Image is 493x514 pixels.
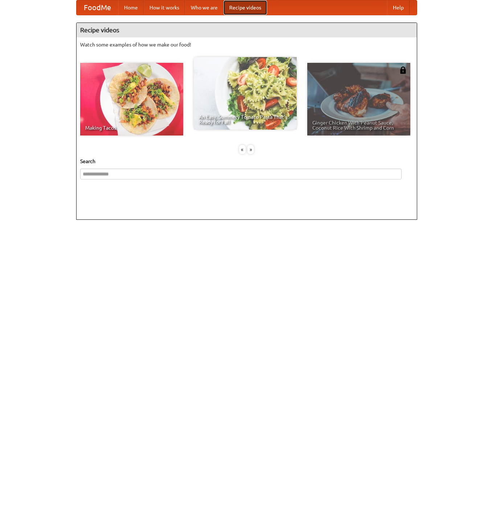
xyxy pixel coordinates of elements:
a: FoodMe [77,0,118,15]
div: » [247,145,254,154]
p: Watch some examples of how we make our food! [80,41,413,48]
img: 483408.png [399,66,407,74]
h5: Search [80,158,413,165]
a: Making Tacos [80,63,183,135]
span: Making Tacos [85,125,178,130]
a: Who we are [185,0,223,15]
h4: Recipe videos [77,23,417,37]
a: Home [118,0,144,15]
a: An Easy, Summery Tomato Pasta That's Ready for Fall [194,57,297,130]
span: An Easy, Summery Tomato Pasta That's Ready for Fall [199,114,292,125]
a: Recipe videos [223,0,267,15]
a: Help [387,0,410,15]
div: « [239,145,246,154]
a: How it works [144,0,185,15]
